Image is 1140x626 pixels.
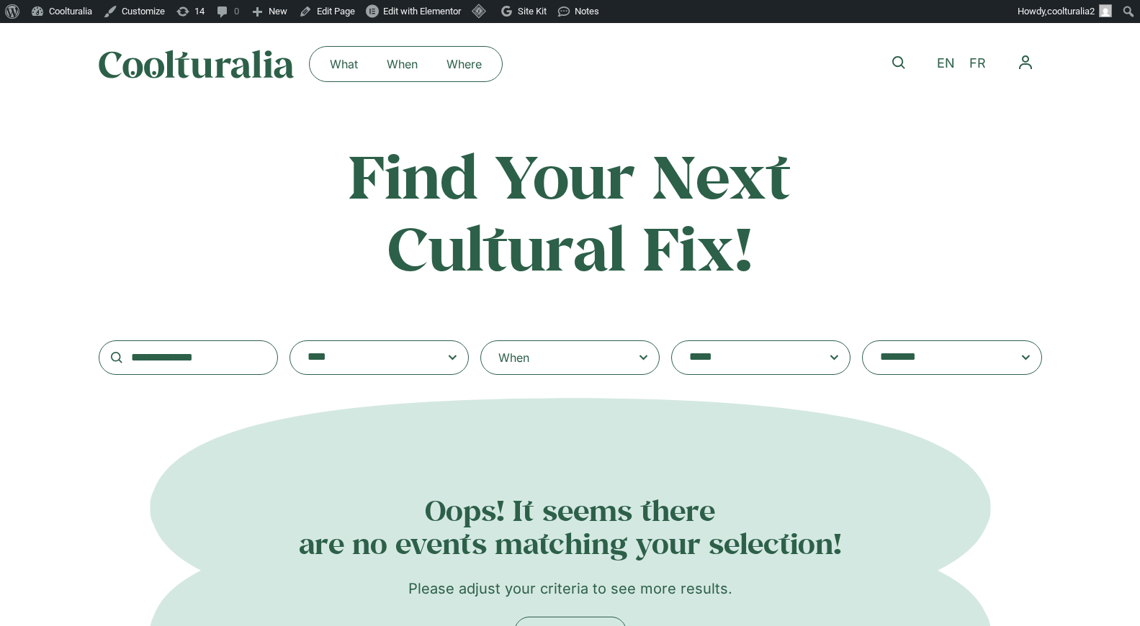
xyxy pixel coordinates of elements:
h2: Find Your Next Cultural Fix! [287,140,853,283]
a: Where [432,53,496,76]
nav: Menu [315,53,496,76]
div: When [498,349,529,366]
a: FR [962,53,993,74]
span: coolturalia2 [1047,6,1095,17]
textarea: Search [689,348,804,368]
h2: Oops! It seems there are no events matching your selection! [99,494,1042,561]
button: Menu Toggle [1009,46,1042,79]
span: EN [937,56,955,71]
a: What [315,53,372,76]
p: Please adjust your criteria to see more results. [99,578,1042,599]
textarea: Search [308,348,423,368]
textarea: Search [880,348,995,368]
nav: Menu [1009,46,1042,79]
span: Site Kit [518,6,547,17]
span: Edit with Elementor [383,6,461,17]
a: When [372,53,432,76]
a: EN [930,53,962,74]
span: FR [969,56,986,71]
